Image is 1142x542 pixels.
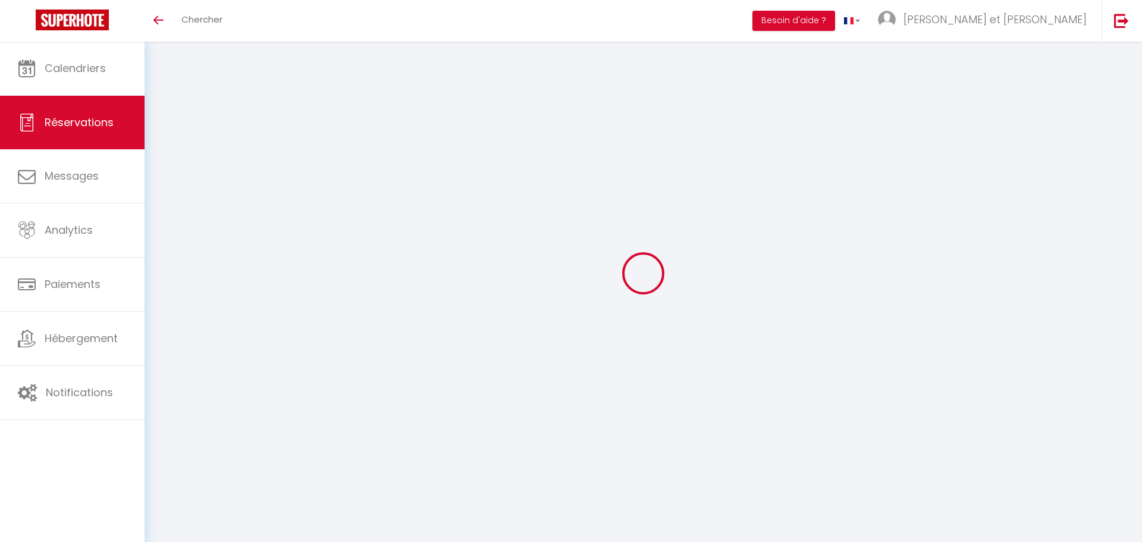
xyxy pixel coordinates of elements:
[1114,13,1129,28] img: logout
[752,11,835,31] button: Besoin d'aide ?
[45,61,106,76] span: Calendriers
[878,11,896,29] img: ...
[45,168,99,183] span: Messages
[181,13,222,26] span: Chercher
[45,277,101,292] span: Paiements
[45,115,114,130] span: Réservations
[903,12,1087,27] span: [PERSON_NAME] et [PERSON_NAME]
[36,10,109,30] img: Super Booking
[46,385,113,400] span: Notifications
[45,223,93,237] span: Analytics
[45,331,118,346] span: Hébergement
